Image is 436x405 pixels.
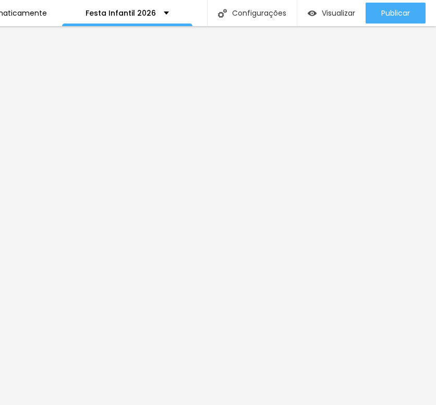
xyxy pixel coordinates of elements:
button: Publicar [366,3,426,24]
span: Visualizar [322,9,355,17]
img: view-1.svg [308,9,317,18]
p: Festa Infantil 2026 [86,9,156,17]
img: Icone [218,9,227,18]
button: Visualizar [297,3,366,24]
span: Publicar [381,9,410,17]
